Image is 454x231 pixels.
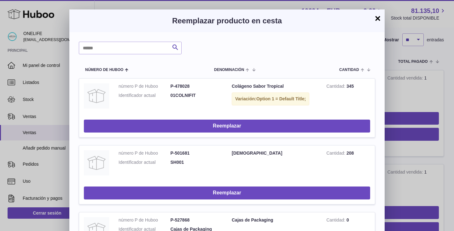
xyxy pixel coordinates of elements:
strong: Cantidad [326,217,346,224]
span: Número de Huboo [85,68,123,72]
dt: número P de Huboo [119,83,171,89]
dd: SH001 [171,159,223,165]
div: Variación: [232,92,309,105]
dd: P-478028 [171,83,223,89]
dd: P-501681 [171,150,223,156]
span: Cantidad [339,68,359,72]
strong: Cantidad [326,151,346,157]
dt: número P de Huboo [119,150,171,156]
td: 345 [322,79,375,115]
dt: Identificador actual [119,159,171,165]
strong: Cantidad [326,84,346,90]
img: Colágeno Sabor Tropical [84,83,109,109]
dd: P-527868 [171,217,223,223]
dt: Identificador actual [119,92,171,98]
button: Reemplazar [84,120,370,133]
td: 208 [322,145,375,182]
dd: 01COLNIFIT [171,92,223,98]
img: Shakers [84,150,109,175]
td: [DEMOGRAPHIC_DATA] [227,145,322,182]
h3: Reemplazar producto en cesta [79,16,375,26]
dt: número P de Huboo [119,217,171,223]
span: Option 1 = Default Title; [256,96,306,101]
span: Denominación [214,68,244,72]
button: Reemplazar [84,187,370,199]
button: × [374,15,381,22]
td: Colágeno Sabor Tropical [227,79,322,115]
